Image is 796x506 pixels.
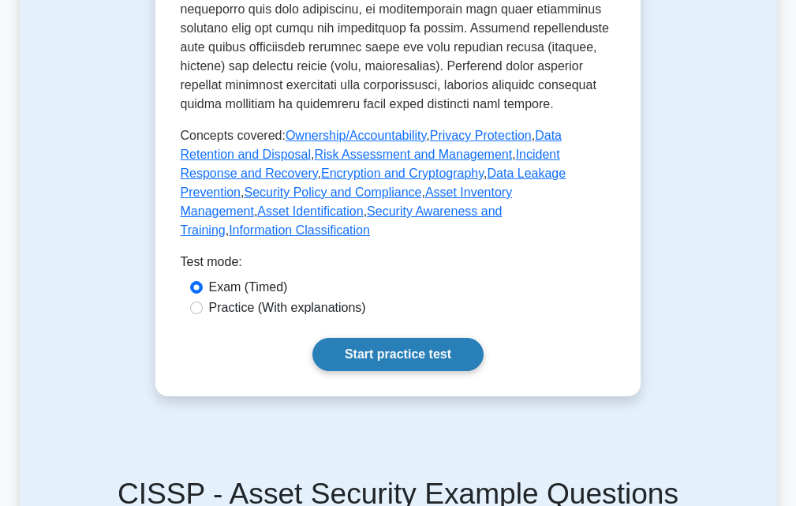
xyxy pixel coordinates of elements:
a: Security Awareness and Training [181,204,503,237]
a: Incident Response and Recovery [181,148,560,180]
a: Encryption and Cryptography [321,167,484,180]
a: Data Retention and Disposal [181,129,562,161]
p: Concepts covered: , , , , , , , , , , , [181,126,616,240]
label: Exam (Timed) [209,278,288,297]
a: Privacy Protection [430,129,532,142]
label: Practice (With explanations) [209,298,366,317]
a: Data Leakage Prevention [181,167,566,199]
a: Risk Assessment and Management [314,148,512,161]
a: Asset Inventory Management [181,186,513,218]
a: Information Classification [229,223,370,237]
div: Test mode: [181,253,616,278]
a: Ownership/Accountability [286,129,426,142]
a: Start practice test [312,338,484,371]
a: Asset Identification [257,204,363,218]
a: Security Policy and Compliance [244,186,421,199]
